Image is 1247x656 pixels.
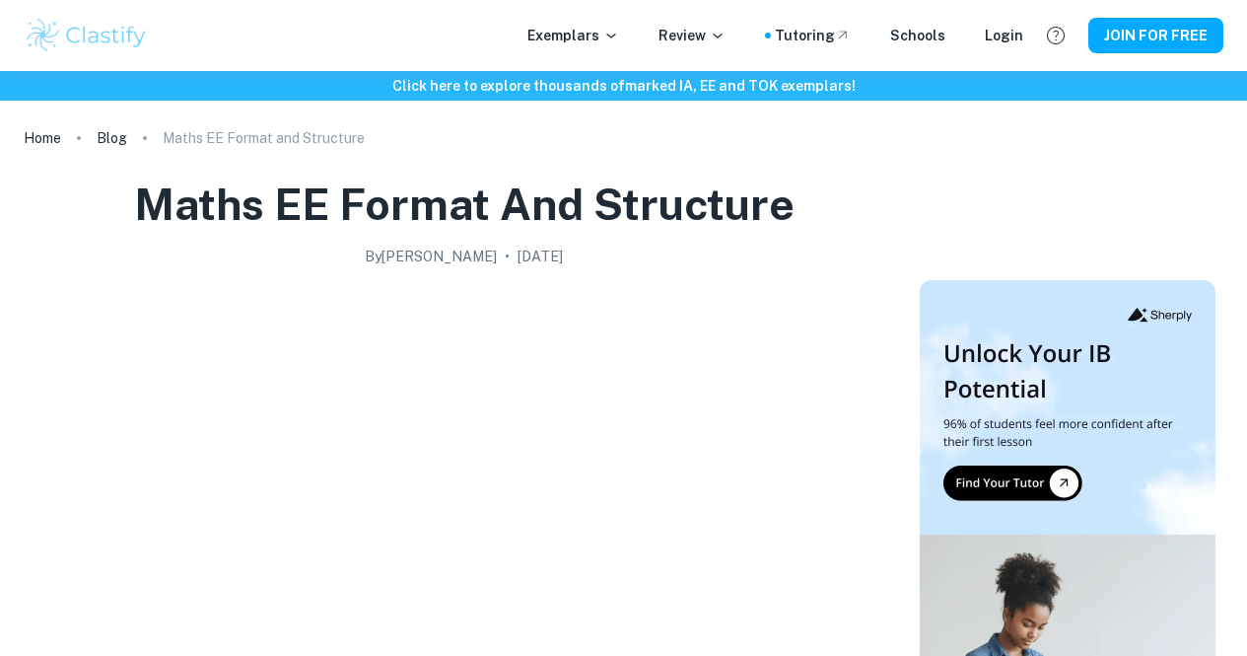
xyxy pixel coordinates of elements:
p: Review [658,25,726,46]
button: JOIN FOR FREE [1088,18,1223,53]
p: Maths EE Format and Structure [163,127,365,149]
h2: [DATE] [518,246,563,267]
a: Tutoring [775,25,851,46]
h6: Click here to explore thousands of marked IA, EE and TOK exemplars ! [4,75,1243,97]
a: Login [985,25,1023,46]
h2: By [PERSON_NAME] [365,246,497,267]
a: Home [24,124,61,152]
p: Exemplars [527,25,619,46]
img: Clastify logo [24,16,149,55]
button: Help and Feedback [1039,19,1073,52]
p: • [505,246,510,267]
h1: Maths EE Format and Structure [134,176,795,234]
a: Blog [97,124,127,152]
a: Schools [890,25,945,46]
